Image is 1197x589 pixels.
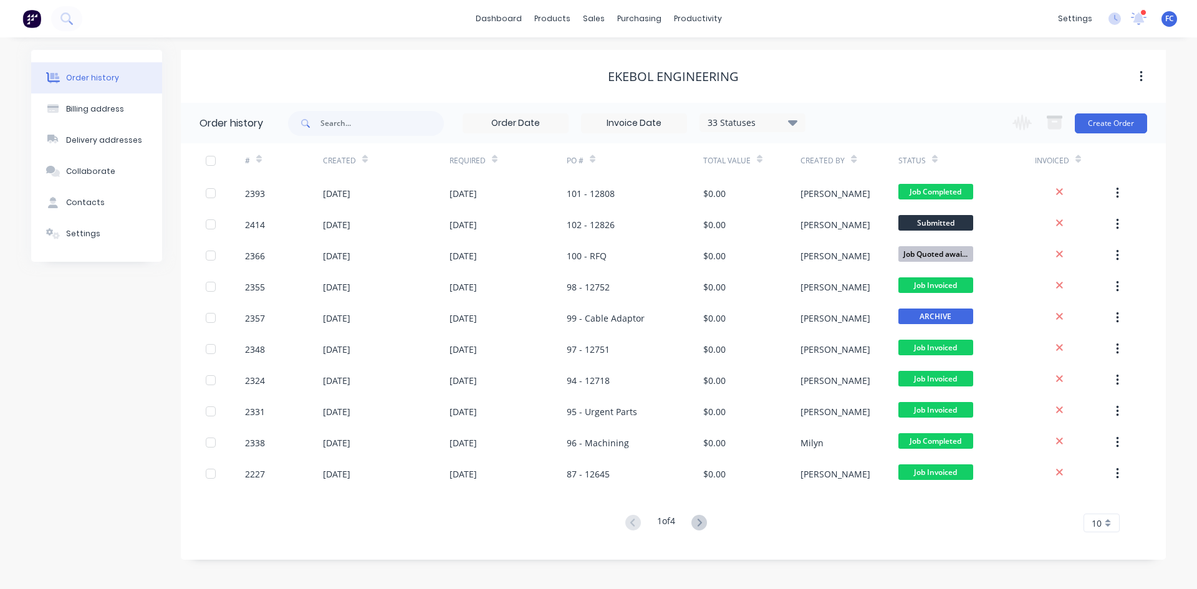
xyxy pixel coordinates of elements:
div: # [245,155,250,166]
div: $0.00 [703,218,726,231]
div: 2414 [245,218,265,231]
div: [PERSON_NAME] [800,187,870,200]
div: Created [323,143,449,178]
div: $0.00 [703,312,726,325]
div: $0.00 [703,436,726,449]
div: [DATE] [323,405,350,418]
div: [DATE] [449,343,477,356]
span: ARCHIVE [898,309,973,324]
div: 2227 [245,467,265,481]
input: Search... [320,111,444,136]
div: Billing address [66,103,124,115]
div: [DATE] [449,467,477,481]
span: Job Completed [898,433,973,449]
span: Job Completed [898,184,973,199]
div: Settings [66,228,100,239]
div: 1 of 4 [657,514,675,532]
div: 101 - 12808 [567,187,615,200]
div: [PERSON_NAME] [800,405,870,418]
a: dashboard [469,9,528,28]
div: Contacts [66,197,105,208]
span: Job Invoiced [898,277,973,293]
div: [DATE] [323,343,350,356]
div: [DATE] [323,187,350,200]
div: 87 - 12645 [567,467,610,481]
div: [PERSON_NAME] [800,312,870,325]
div: PO # [567,155,584,166]
div: [DATE] [449,374,477,387]
div: [DATE] [449,187,477,200]
div: Created [323,155,356,166]
div: products [528,9,577,28]
div: 97 - 12751 [567,343,610,356]
div: Required [449,155,486,166]
div: 94 - 12718 [567,374,610,387]
button: Order history [31,62,162,93]
div: Status [898,155,926,166]
div: [DATE] [323,280,350,294]
div: Ekebol Engineering [608,69,739,84]
button: Create Order [1075,113,1147,133]
div: [DATE] [323,312,350,325]
div: [DATE] [449,312,477,325]
div: [DATE] [449,249,477,262]
div: Collaborate [66,166,115,177]
span: Job Invoiced [898,340,973,355]
div: [DATE] [323,467,350,481]
div: $0.00 [703,187,726,200]
div: PO # [567,143,703,178]
div: [PERSON_NAME] [800,249,870,262]
span: 10 [1092,517,1102,530]
div: 33 Statuses [700,116,805,130]
div: $0.00 [703,405,726,418]
div: 99 - Cable Adaptor [567,312,645,325]
div: Invoiced [1035,143,1113,178]
div: Required [449,143,567,178]
span: FC [1165,13,1174,24]
div: [DATE] [449,280,477,294]
div: # [245,143,323,178]
div: 2357 [245,312,265,325]
div: [DATE] [449,218,477,231]
div: [PERSON_NAME] [800,280,870,294]
div: 2393 [245,187,265,200]
div: [PERSON_NAME] [800,218,870,231]
span: Job Quoted awai... [898,246,973,262]
div: [DATE] [323,436,350,449]
div: $0.00 [703,467,726,481]
div: [PERSON_NAME] [800,343,870,356]
div: 2348 [245,343,265,356]
div: $0.00 [703,374,726,387]
button: Settings [31,218,162,249]
div: [PERSON_NAME] [800,374,870,387]
div: Created By [800,143,898,178]
div: Delivery addresses [66,135,142,146]
div: 2324 [245,374,265,387]
div: $0.00 [703,280,726,294]
div: Created By [800,155,845,166]
div: Invoiced [1035,155,1069,166]
div: 2355 [245,280,265,294]
div: $0.00 [703,249,726,262]
div: 2331 [245,405,265,418]
button: Billing address [31,93,162,125]
div: Total Value [703,143,800,178]
div: [DATE] [323,374,350,387]
input: Order Date [463,114,568,133]
span: Submitted [898,215,973,231]
div: productivity [668,9,728,28]
input: Invoice Date [582,114,686,133]
div: settings [1052,9,1098,28]
span: Job Invoiced [898,464,973,480]
div: Milyn [800,436,824,449]
div: [DATE] [323,249,350,262]
div: sales [577,9,611,28]
div: 2338 [245,436,265,449]
div: 95 - Urgent Parts [567,405,637,418]
span: Job Invoiced [898,371,973,386]
div: $0.00 [703,343,726,356]
div: 102 - 12826 [567,218,615,231]
button: Collaborate [31,156,162,187]
div: purchasing [611,9,668,28]
div: Order history [199,116,263,131]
